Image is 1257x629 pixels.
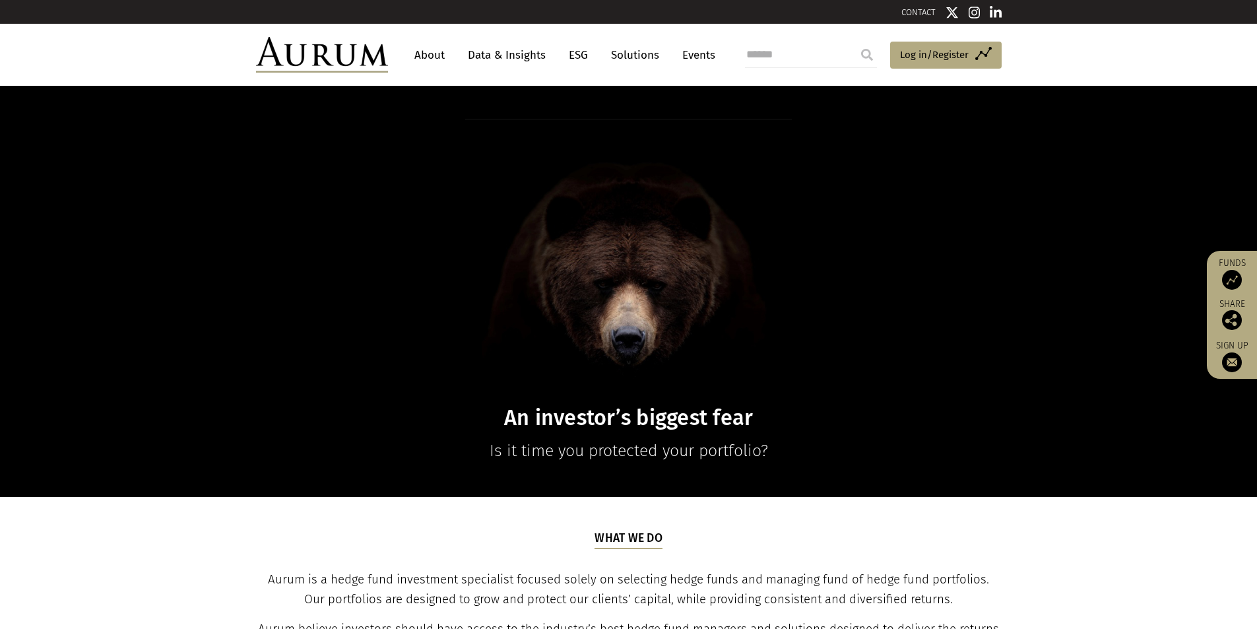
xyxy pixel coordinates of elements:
h5: What we do [595,530,662,548]
h1: An investor’s biggest fear [374,405,884,431]
img: Aurum [256,37,388,73]
img: Linkedin icon [990,6,1002,19]
a: About [408,43,451,67]
a: Solutions [604,43,666,67]
img: Access Funds [1222,270,1242,290]
input: Submit [854,42,880,68]
div: Share [1213,300,1250,330]
img: Sign up to our newsletter [1222,352,1242,372]
img: Twitter icon [946,6,959,19]
a: Events [676,43,715,67]
a: Funds [1213,257,1250,290]
img: Instagram icon [969,6,981,19]
a: ESG [562,43,595,67]
a: Sign up [1213,340,1250,372]
span: Log in/Register [900,47,969,63]
a: Data & Insights [461,43,552,67]
a: CONTACT [901,7,936,17]
span: Aurum is a hedge fund investment specialist focused solely on selecting hedge funds and managing ... [268,572,989,607]
img: Share this post [1222,310,1242,330]
p: Is it time you protected your portfolio? [374,438,884,464]
a: Log in/Register [890,42,1002,69]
